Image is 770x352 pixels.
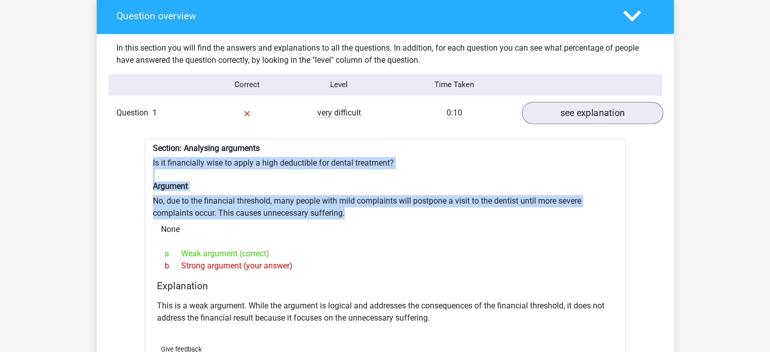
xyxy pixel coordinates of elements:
span: 1 [152,108,157,118]
h6: Section: Analysing arguments [153,143,618,153]
h4: Question overview [116,10,608,22]
div: Level [293,79,385,91]
div: None [153,219,618,240]
span: a [165,248,181,260]
h6: Argument [153,181,618,191]
div: Weak argument (correct) [157,248,614,260]
p: This is a weak argument. While the argument is logical and addresses the consequences of the fina... [157,300,614,324]
span: Question [116,107,152,119]
span: 0:10 [447,108,462,118]
span: b [165,260,181,272]
div: In this section you will find the answers and explanations to all the questions. In addition, for... [109,42,662,66]
div: Time Taken [385,79,523,91]
div: Correct [201,79,293,91]
h4: Explanation [157,280,614,292]
span: very difficult [317,108,361,118]
a: see explanation [521,102,663,124]
div: Strong argument (your answer) [157,260,614,272]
